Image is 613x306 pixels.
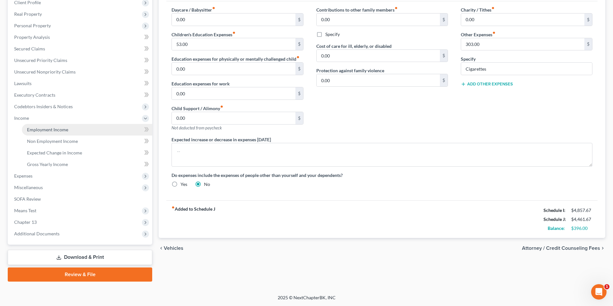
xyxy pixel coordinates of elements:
i: chevron_left [159,246,164,251]
strong: Balance: [548,225,565,231]
span: Employment Income [27,127,68,132]
i: fiber_manual_record [220,105,223,108]
i: fiber_manual_record [232,31,236,34]
label: Specify [461,56,476,62]
input: -- [317,50,440,62]
span: Lawsuits [14,81,32,86]
span: Unsecured Nonpriority Claims [14,69,76,74]
i: fiber_manual_record [172,206,175,209]
button: chevron_left Vehicles [159,246,183,251]
a: Non Employment Income [22,136,152,147]
input: -- [317,13,440,26]
span: Personal Property [14,23,51,28]
label: No [204,181,210,188]
div: $ [440,74,448,86]
i: fiber_manual_record [492,31,496,34]
div: $396.00 [571,225,592,232]
label: Child Support / Alimony [172,105,223,112]
a: Review & File [8,267,152,282]
label: Charity / Tithes [461,6,495,13]
div: $ [440,13,448,26]
i: fiber_manual_record [395,6,398,10]
span: Executory Contracts [14,92,55,98]
div: $ [295,63,303,75]
span: Additional Documents [14,231,60,236]
iframe: Intercom live chat [591,284,607,300]
strong: Added to Schedule J [172,206,215,233]
span: Means Test [14,208,36,213]
span: 1 [604,284,609,289]
label: Expected increase or decrease in expenses [DATE] [172,136,271,143]
button: Add Other Expenses [461,82,513,87]
input: -- [172,63,295,75]
span: Gross Yearly Income [27,162,68,167]
i: fiber_manual_record [212,6,215,10]
div: $4,461.67 [571,216,592,223]
label: Cost of care for ill, elderly, or disabled [316,43,392,49]
span: Real Property [14,11,42,17]
div: $ [440,50,448,62]
div: $4,857.67 [571,207,592,214]
span: Property Analysis [14,34,50,40]
span: SOFA Review [14,196,41,202]
label: Children's Education Expenses [172,31,236,38]
span: Codebtors Insiders & Notices [14,104,73,109]
label: Daycare / Babysitter [172,6,215,13]
span: Expenses [14,173,33,179]
i: chevron_right [600,246,605,251]
div: $ [295,112,303,124]
strong: Schedule J: [543,216,566,222]
button: Attorney / Credit Counseling Fees chevron_right [522,246,605,251]
input: -- [172,112,295,124]
input: -- [461,38,584,50]
span: Unsecured Priority Claims [14,57,67,63]
a: Secured Claims [9,43,152,55]
input: -- [172,38,295,50]
div: $ [584,38,592,50]
a: SOFA Review [9,193,152,205]
a: Lawsuits [9,78,152,89]
label: Protection against family violence [316,67,384,74]
div: $ [584,13,592,26]
div: $ [295,38,303,50]
a: Unsecured Nonpriority Claims [9,66,152,78]
label: Specify [325,31,340,38]
strong: Schedule I: [543,207,565,213]
div: $ [295,13,303,26]
div: $ [295,87,303,100]
i: fiber_manual_record [491,6,495,10]
span: Income [14,115,29,121]
a: Download & Print [8,250,152,265]
span: Chapter 13 [14,219,37,225]
span: Non Employment Income [27,138,78,144]
a: Executory Contracts [9,89,152,101]
label: Yes [181,181,187,188]
a: Unsecured Priority Claims [9,55,152,66]
span: Miscellaneous [14,185,43,190]
span: Vehicles [164,246,183,251]
input: -- [172,13,295,26]
input: Specify... [461,63,592,75]
label: Other Expenses [461,31,496,38]
label: Contributions to other family members [316,6,398,13]
input: -- [172,87,295,100]
label: Education expenses for physically or mentally challenged child [172,56,300,62]
a: Property Analysis [9,31,152,43]
span: Not deducted from paycheck [172,125,222,130]
span: Secured Claims [14,46,45,51]
a: Gross Yearly Income [22,159,152,170]
label: Education expenses for work [172,80,230,87]
i: fiber_manual_record [296,56,300,59]
input: -- [317,74,440,86]
label: Do expenses include the expenses of people other than yourself and your dependents? [172,172,592,179]
input: -- [461,13,584,26]
span: Attorney / Credit Counseling Fees [522,246,600,251]
span: Expected Change in Income [27,150,82,155]
a: Expected Change in Income [22,147,152,159]
a: Employment Income [22,124,152,136]
div: 2025 © NextChapterBK, INC [123,294,490,306]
